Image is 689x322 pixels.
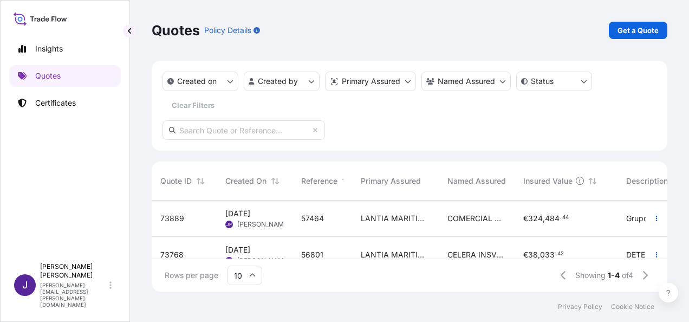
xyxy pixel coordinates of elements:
[340,175,353,188] button: Sort
[165,270,218,281] span: Rows per page
[40,262,107,280] p: [PERSON_NAME] [PERSON_NAME]
[269,175,282,188] button: Sort
[258,76,298,87] p: Created by
[609,22,667,39] a: Get a Quote
[611,302,654,311] a: Cookie Notice
[35,70,61,81] p: Quotes
[545,215,560,222] span: 484
[160,213,184,224] span: 73889
[438,76,495,87] p: Named Assured
[9,38,121,60] a: Insights
[558,302,602,311] a: Privacy Policy
[301,249,323,260] span: 56801
[562,216,569,220] span: 44
[523,215,528,222] span: €
[447,249,506,260] span: CELERA INSVESTMENTS INC.
[35,43,63,54] p: Insights
[9,65,121,87] a: Quotes
[447,176,506,186] span: Named Assured
[523,251,528,259] span: €
[361,176,421,186] span: Primary Assured
[586,175,599,188] button: Sort
[237,220,290,229] span: [PERSON_NAME]
[177,76,217,87] p: Created on
[226,219,232,230] span: JP
[225,244,250,255] span: [DATE]
[557,252,564,256] span: 42
[162,96,223,114] button: Clear Filters
[160,249,184,260] span: 73768
[538,251,540,259] span: ,
[528,251,538,259] span: 38
[204,25,251,36] p: Policy Details
[342,76,400,87] p: Primary Assured
[237,256,290,265] span: [PERSON_NAME]
[540,251,555,259] span: 033
[608,270,620,281] span: 1-4
[160,176,192,186] span: Quote ID
[575,270,606,281] span: Showing
[617,25,659,36] p: Get a Quote
[225,176,266,186] span: Created On
[555,252,557,256] span: .
[22,280,28,291] span: J
[528,215,543,222] span: 324
[162,72,238,91] button: createdOn Filter options
[162,120,325,140] input: Search Quote or Reference...
[172,100,214,111] p: Clear Filters
[152,22,200,39] p: Quotes
[225,208,250,219] span: [DATE]
[40,282,107,308] p: [PERSON_NAME][EMAIL_ADDRESS][PERSON_NAME][DOMAIN_NAME]
[35,98,76,108] p: Certificates
[9,92,121,114] a: Certificates
[543,215,545,222] span: ,
[622,270,633,281] span: of 4
[421,72,511,91] button: cargoOwner Filter options
[560,216,562,220] span: .
[516,72,592,91] button: certificateStatus Filter options
[244,72,320,91] button: createdBy Filter options
[531,76,554,87] p: Status
[325,72,416,91] button: distributor Filter options
[301,213,324,224] span: 57464
[523,176,573,186] span: Insured Value
[194,175,207,188] button: Sort
[301,176,337,186] span: Reference
[361,249,430,260] span: LANTIA MARITIMA S.L.
[361,213,430,224] span: LANTIA MARITIMA S.L.
[447,213,506,224] span: COMERCIAL DE ELECTRONICA Y SEGURIDAD, S.L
